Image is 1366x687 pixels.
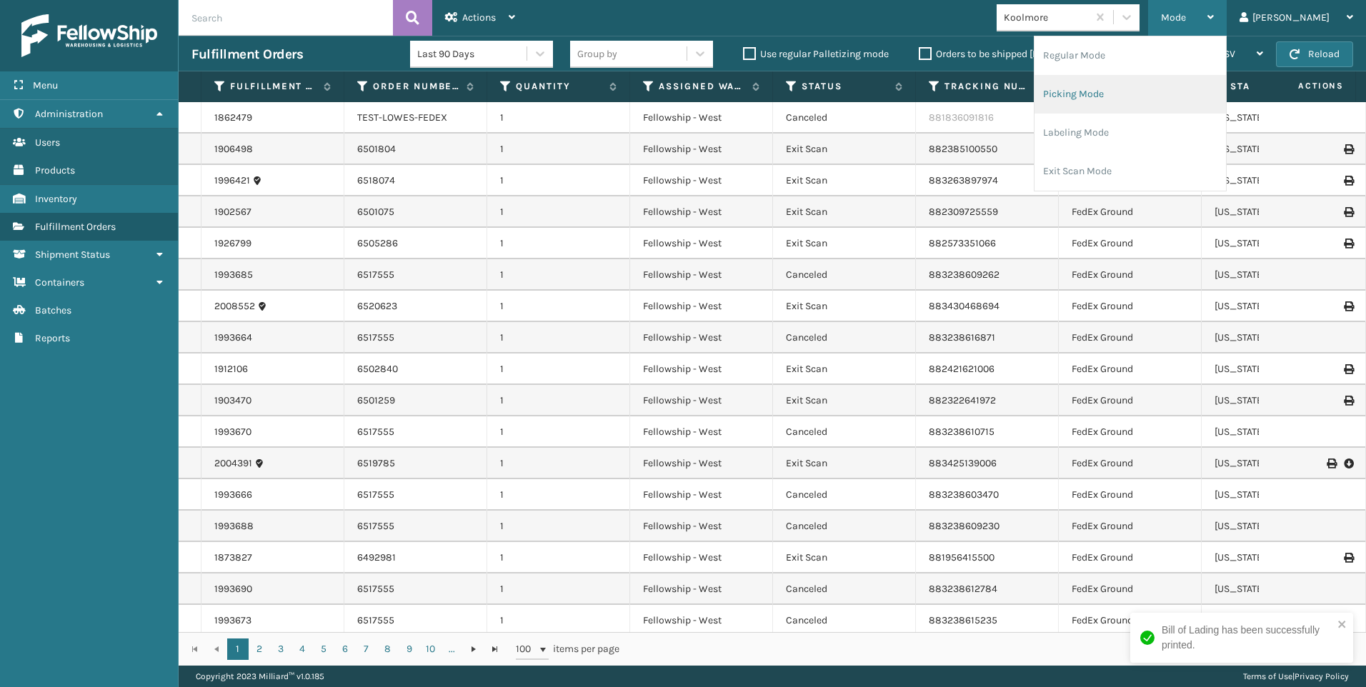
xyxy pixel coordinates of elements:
td: [US_STATE] [1202,542,1345,573]
td: 6517555 [344,259,487,291]
td: Fellowship - West [630,259,773,291]
div: Koolmore [1004,10,1089,25]
td: Canceled [773,479,916,511]
td: FedEx Ground [1059,353,1202,385]
td: Fellowship - West [630,196,773,228]
a: 1993685 [214,268,253,282]
h3: Fulfillment Orders [191,46,303,63]
a: 1993688 [214,519,254,533]
label: Use regular Palletizing mode [743,48,889,60]
td: Fellowship - West [630,228,773,259]
td: Canceled [773,322,916,353]
a: 1993670 [214,425,251,439]
td: [US_STATE] [1202,259,1345,291]
td: [US_STATE] [1202,448,1345,479]
a: 882309725559 [929,206,998,218]
span: Inventory [35,193,77,205]
a: 1993690 [214,582,252,596]
td: 6501259 [344,385,487,416]
td: Exit Scan [773,448,916,479]
td: 6517555 [344,573,487,605]
span: Users [35,136,60,149]
a: 882385100550 [929,143,997,155]
i: Print Label [1344,364,1352,374]
td: FedEx Ground [1059,228,1202,259]
td: 1 [487,134,630,165]
td: Canceled [773,259,916,291]
button: close [1337,618,1347,632]
td: 6505286 [344,228,487,259]
a: 883238609230 [929,520,999,532]
td: FedEx Ground [1059,259,1202,291]
td: Fellowship - West [630,165,773,196]
span: Products [35,164,75,176]
td: Fellowship - West [630,605,773,636]
span: Menu [33,79,58,91]
span: Containers [35,276,84,289]
a: 1873827 [214,551,252,565]
span: Actions [1253,74,1352,98]
td: FedEx Ground [1059,479,1202,511]
li: Labeling Mode [1035,114,1226,152]
td: 1 [487,605,630,636]
td: Fellowship - West [630,573,773,605]
td: Canceled [773,573,916,605]
a: 1906498 [214,142,253,156]
td: 1 [487,448,630,479]
td: Fellowship - West [630,416,773,448]
a: 1926799 [214,236,251,251]
label: Orders to be shipped [DATE] [919,48,1057,60]
a: Go to the last page [484,638,506,660]
td: 6492981 [344,542,487,573]
td: Fellowship - West [630,448,773,479]
td: 6518074 [344,165,487,196]
a: 1 [227,638,249,660]
span: Fulfillment Orders [35,221,116,233]
a: 883238609262 [929,269,999,281]
a: 3 [270,638,291,660]
td: FedEx Ground [1059,448,1202,479]
td: [US_STATE] [1202,573,1345,605]
a: 7 [356,638,377,660]
td: [US_STATE] [1202,479,1345,511]
i: Print Label [1344,176,1352,186]
a: 1902567 [214,205,251,219]
li: Regular Mode [1035,36,1226,75]
a: 1912106 [214,362,248,376]
td: Canceled [773,605,916,636]
td: 1 [487,511,630,542]
img: logo [21,14,157,57]
li: Picking Mode [1035,75,1226,114]
p: Copyright 2023 Milliard™ v 1.0.185 [196,666,324,687]
td: FedEx Ground [1059,511,1202,542]
td: FedEx Ground [1059,385,1202,416]
div: Group by [577,46,617,61]
td: 1 [487,322,630,353]
i: Print Label [1344,239,1352,249]
td: FedEx Ground [1059,573,1202,605]
i: Print Label [1344,207,1352,217]
td: 1 [487,542,630,573]
a: 4 [291,638,313,660]
td: FedEx Ground [1059,542,1202,573]
td: Fellowship - West [630,542,773,573]
td: 1 [487,228,630,259]
a: 1993673 [214,613,251,628]
a: ... [442,638,463,660]
a: 1993666 [214,488,252,502]
a: 9 [399,638,420,660]
td: [US_STATE] [1202,291,1345,322]
td: Canceled [773,416,916,448]
td: 6520623 [344,291,487,322]
td: Exit Scan [773,196,916,228]
a: 1862479 [214,111,252,125]
a: 881836091816 [929,111,994,124]
td: 1 [487,165,630,196]
a: 883238615235 [929,614,997,626]
a: 8 [377,638,399,660]
a: 882573351066 [929,237,996,249]
span: Reports [35,332,70,344]
span: Administration [35,108,103,120]
i: Print Label [1344,396,1352,406]
td: Canceled [773,102,916,134]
